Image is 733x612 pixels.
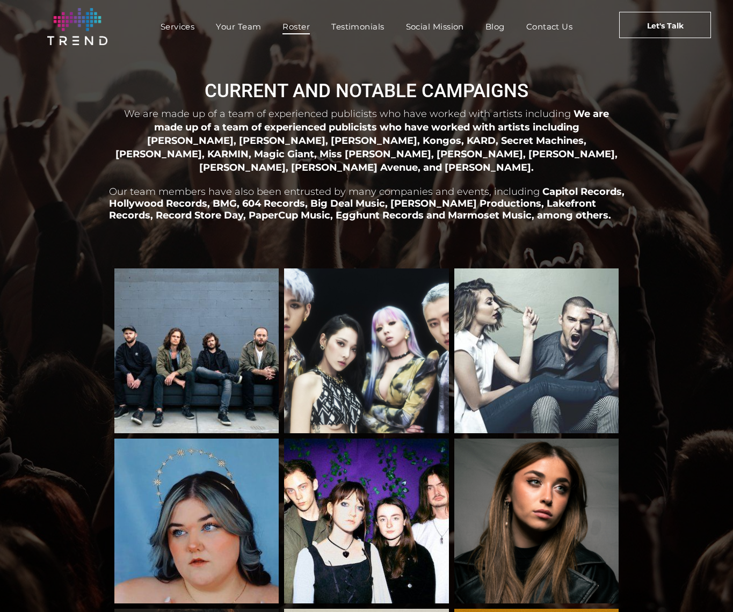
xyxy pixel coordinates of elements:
a: Testimonials [321,19,395,34]
img: logo [47,8,107,45]
a: Karmin [454,268,619,433]
span: CURRENT AND NOTABLE CAMPAIGNS [205,80,528,102]
span: We are made up of a team of experienced publicists who have worked with artists including [PERSON... [115,108,618,173]
a: Roster [272,19,321,34]
a: KARD [284,268,449,433]
a: Contact Us [516,19,584,34]
a: Little Fuss [284,439,449,603]
a: Services [150,19,206,34]
span: Let's Talk [647,12,684,39]
a: Social Mission [395,19,475,34]
a: Your Team [205,19,272,34]
a: Courtney Govan [114,439,279,603]
span: Our team members have also been entrusted by many companies and events, including [109,186,540,198]
a: Kongos [114,268,279,433]
span: We are made up of a team of experienced publicists who have worked with artists including [124,108,571,120]
a: Let's Talk [619,12,711,38]
a: Blog [475,19,516,34]
a: Rachel Grae [454,439,619,603]
span: Capitol Records, Hollywood Records, BMG, 604 Records, Big Deal Music, [PERSON_NAME] Productions, ... [109,186,625,221]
